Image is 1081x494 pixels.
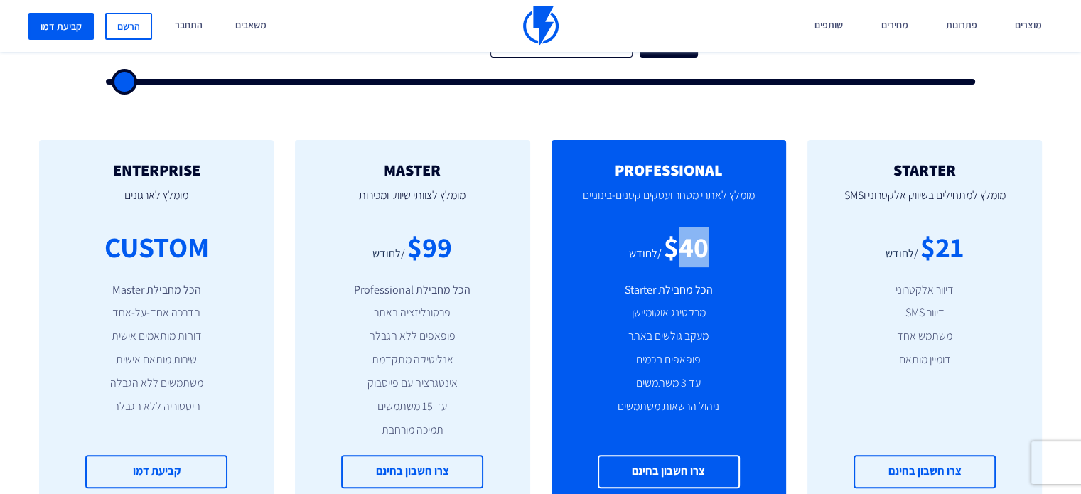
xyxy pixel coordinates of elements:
[60,161,252,178] h2: ENTERPRISE
[573,399,765,415] li: ניהול הרשאות משתמשים
[573,328,765,345] li: מעקב גולשים באתר
[316,161,508,178] h2: MASTER
[920,227,964,267] div: $21
[60,178,252,227] p: מומלץ לארגונים
[573,305,765,321] li: מרקטינג אוטומיישן
[664,227,709,267] div: $40
[104,227,209,267] div: CUSTOM
[316,328,508,345] li: פופאפים ללא הגבלה
[629,246,662,262] div: /לחודש
[829,178,1021,227] p: מומלץ למתחילים בשיווק אלקטרוני וSMS
[60,352,252,368] li: שירות מותאם אישית
[316,399,508,415] li: עד 15 משתמשים
[316,305,508,321] li: פרסונליזציה באתר
[372,246,405,262] div: /לחודש
[105,13,152,40] a: הרשם
[829,161,1021,178] h2: STARTER
[573,161,765,178] h2: PROFESSIONAL
[316,375,508,392] li: אינטגרציה עם פייסבוק
[886,246,918,262] div: /לחודש
[341,455,483,488] a: צרו חשבון בחינם
[573,352,765,368] li: פופאפים חכמים
[60,399,252,415] li: היסטוריה ללא הגבלה
[407,227,452,267] div: $99
[854,455,996,488] a: צרו חשבון בחינם
[60,328,252,345] li: דוחות מותאמים אישית
[316,422,508,439] li: תמיכה מורחבת
[829,328,1021,345] li: משתמש אחד
[316,352,508,368] li: אנליטיקה מתקדמת
[829,352,1021,368] li: דומיין מותאם
[60,305,252,321] li: הדרכה אחד-על-אחד
[573,282,765,299] li: הכל מחבילת Starter
[28,13,94,40] a: קביעת דמו
[60,375,252,392] li: משתמשים ללא הגבלה
[316,178,508,227] p: מומלץ לצוותי שיווק ומכירות
[573,178,765,227] p: מומלץ לאתרי מסחר ועסקים קטנים-בינוניים
[598,455,740,488] a: צרו חשבון בחינם
[573,375,765,392] li: עד 3 משתמשים
[829,305,1021,321] li: דיוור SMS
[316,282,508,299] li: הכל מחבילת Professional
[829,282,1021,299] li: דיוור אלקטרוני
[60,282,252,299] li: הכל מחבילת Master
[85,455,227,488] a: קביעת דמו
